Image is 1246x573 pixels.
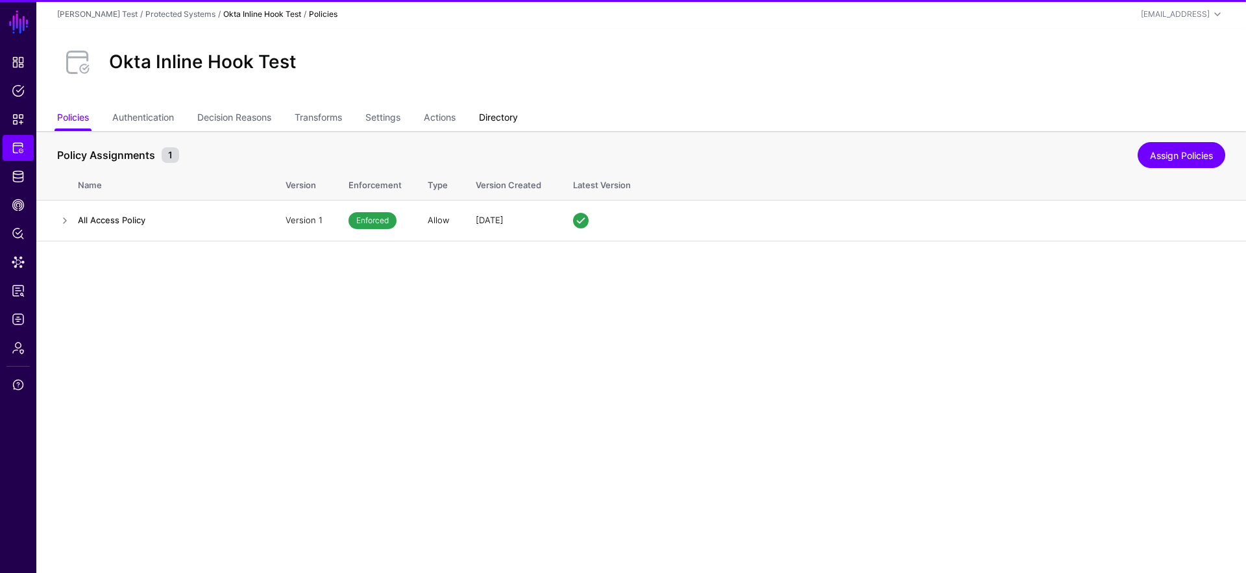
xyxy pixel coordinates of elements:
[560,166,1246,200] th: Latest Version
[336,166,415,200] th: Enforcement
[3,106,34,132] a: Snippets
[1138,142,1225,168] a: Assign Policies
[273,166,336,200] th: Version
[309,9,337,19] strong: Policies
[12,227,25,240] span: Policy Lens
[3,249,34,275] a: Data Lens
[145,9,215,19] a: Protected Systems
[3,135,34,161] a: Protected Systems
[57,9,138,19] a: [PERSON_NAME] Test
[3,164,34,189] a: Identity Data Fabric
[12,170,25,183] span: Identity Data Fabric
[273,200,336,241] td: Version 1
[365,106,400,131] a: Settings
[3,78,34,104] a: Policies
[197,106,271,131] a: Decision Reasons
[476,215,504,225] span: [DATE]
[215,8,223,20] div: /
[12,341,25,354] span: Admin
[57,106,89,131] a: Policies
[12,313,25,326] span: Logs
[12,113,25,126] span: Snippets
[78,166,273,200] th: Name
[3,221,34,247] a: Policy Lens
[295,106,342,131] a: Transforms
[78,214,260,226] h4: All Access Policy
[109,51,297,73] h2: Okta Inline Hook Test
[12,256,25,269] span: Data Lens
[3,306,34,332] a: Logs
[415,200,463,241] td: Allow
[3,192,34,218] a: CAEP Hub
[223,9,301,19] strong: Okta Inline Hook Test
[424,106,456,131] a: Actions
[3,278,34,304] a: Reports
[54,147,158,163] span: Policy Assignments
[301,8,309,20] div: /
[138,8,145,20] div: /
[348,212,397,229] span: Enforced
[479,106,518,131] a: Directory
[415,166,463,200] th: Type
[3,49,34,75] a: Dashboard
[12,284,25,297] span: Reports
[12,378,25,391] span: Support
[12,84,25,97] span: Policies
[162,147,179,163] small: 1
[8,8,30,36] a: SGNL
[3,335,34,361] a: Admin
[463,166,560,200] th: Version Created
[1141,8,1210,20] div: [EMAIL_ADDRESS]
[112,106,174,131] a: Authentication
[12,141,25,154] span: Protected Systems
[12,56,25,69] span: Dashboard
[12,199,25,212] span: CAEP Hub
